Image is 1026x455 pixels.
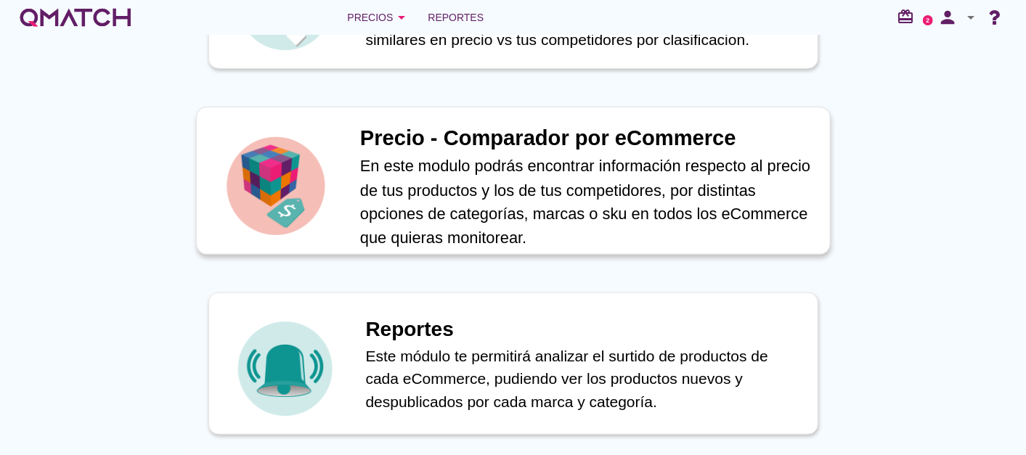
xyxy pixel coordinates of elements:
[962,9,980,26] i: arrow_drop_down
[188,292,839,435] a: iconReportesEste módulo te permitirá analizar el surtido de productos de cada eCommerce, pudiendo...
[897,8,920,25] i: redeem
[366,314,803,345] h1: Reportes
[428,9,484,26] span: Reportes
[359,123,814,155] h1: Precio - Comparador por eCommerce
[188,110,839,252] a: iconPrecio - Comparador por eCommerceEn este modulo podrás encontrar información respecto al prec...
[222,133,328,239] img: icon
[393,9,410,26] i: arrow_drop_down
[933,7,962,28] i: person
[335,3,422,32] button: Precios
[347,9,410,26] div: Precios
[422,3,489,32] a: Reportes
[923,15,933,25] a: 2
[17,3,134,32] a: white-qmatch-logo
[234,318,335,419] img: icon
[359,155,814,250] p: En este modulo podrás encontrar información respecto al precio de tus productos y los de tus comp...
[927,17,930,23] text: 2
[366,345,803,414] p: Este módulo te permitirá analizar el surtido de productos de cada eCommerce, pudiendo ver los pro...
